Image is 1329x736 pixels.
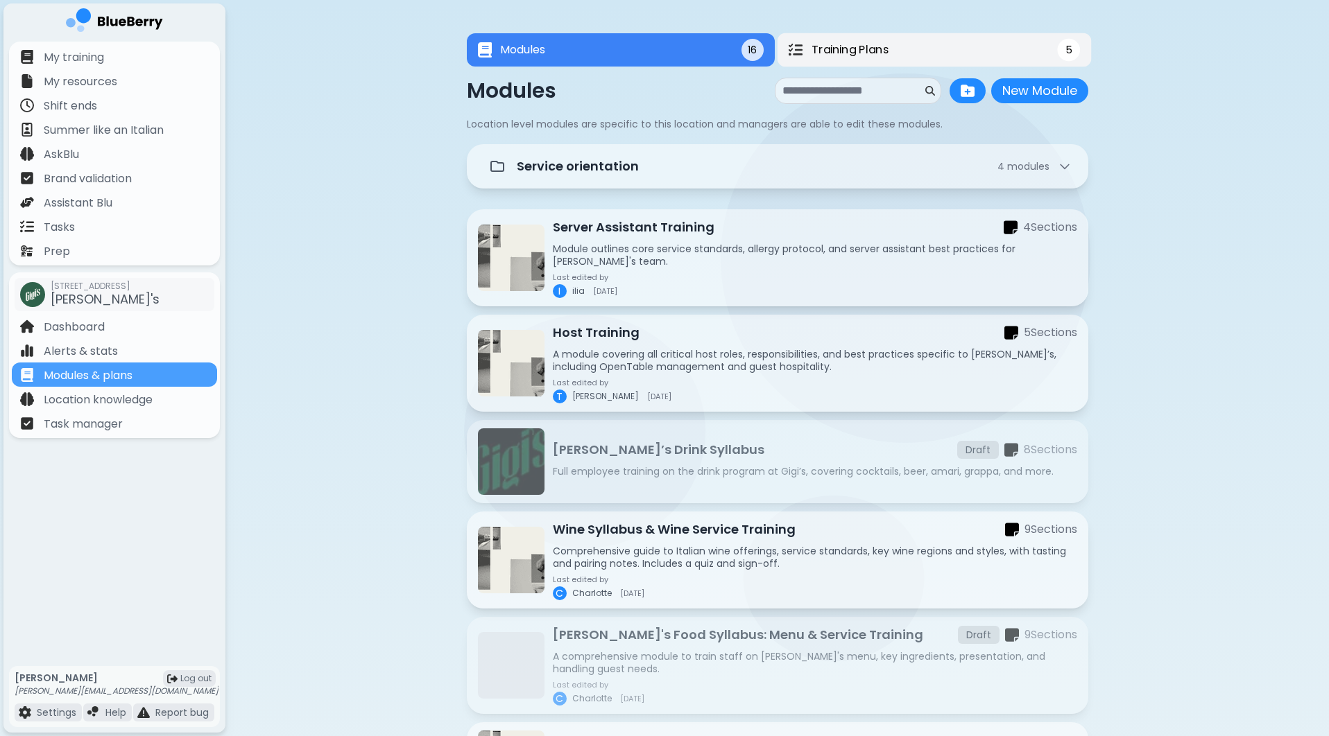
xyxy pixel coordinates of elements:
[137,706,150,719] img: file icon
[44,170,132,187] p: Brand validation
[19,706,31,719] img: file icon
[1005,627,1019,643] img: sections icon
[467,209,1088,306] a: Server Assistant TrainingServer Assistant Trainingsections icon4SectionsModule outlines core serv...
[20,123,34,137] img: file icon
[556,587,563,599] span: C
[553,440,764,459] p: [PERSON_NAME]’s Drink Syllabus
[20,417,34,430] img: file icon
[467,511,1088,608] a: Wine Syllabus & Wine Service TrainingWine Syllabus & Wine Service Trainingsections icon9SectionsC...
[37,706,76,719] p: Settings
[44,122,164,139] p: Summer like an Italian
[467,617,1088,714] a: [PERSON_NAME]'s Food Syllabus: Menu & Service TrainingDraftsections icon9SectionsA comprehensive ...
[553,520,796,539] p: Wine Syllabus & Wine Service Training
[500,42,545,58] span: Modules
[20,220,34,234] img: file icon
[556,390,563,403] span: T
[1023,219,1077,236] p: 4 Section s
[1007,159,1049,173] span: module s
[15,685,218,696] p: [PERSON_NAME][EMAIL_ADDRESS][DOMAIN_NAME]
[553,625,923,645] p: [PERSON_NAME]'s Food Syllabus: Menu & Service Training
[167,674,178,684] img: logout
[478,330,545,396] img: Host Training
[44,49,104,66] p: My training
[44,98,97,114] p: Shift ends
[44,195,112,211] p: Assistant Blu
[20,147,34,161] img: file icon
[20,171,34,185] img: file icon
[647,392,671,401] span: [DATE]
[777,33,1091,67] button: Training PlansTraining Plans5
[1024,521,1077,538] p: 9 Section s
[1024,441,1077,458] p: 8 Section s
[20,392,34,406] img: file icon
[553,681,644,689] p: Last edited by
[478,42,492,58] img: Modules
[478,225,545,291] img: Server Assistant Training
[20,368,34,382] img: file icon
[44,416,123,432] p: Task manager
[478,428,545,495] img: Gigi’s Drink Syllabus
[20,74,34,88] img: file icon
[467,78,556,103] p: Modules
[155,706,209,719] p: Report bug
[15,672,218,684] p: [PERSON_NAME]
[1065,44,1071,56] span: 5
[553,465,1077,477] p: Full employee training on the drink program at Gigi’s, covering cocktails, beer, amari, grappa, a...
[553,323,640,342] p: Host Training
[553,348,1077,373] p: A module covering all critical host roles, responsibilities, and best practices specific to [PERS...
[20,344,34,358] img: file icon
[20,98,34,112] img: file icon
[1004,220,1018,236] img: sections icon
[997,160,1049,173] span: 4
[572,693,612,704] span: Charlotte
[44,319,105,335] p: Dashboard
[811,42,888,58] span: Training Plans
[957,441,999,459] div: Draft
[1004,325,1018,341] img: sections icon
[478,527,545,593] img: Wine Syllabus & Wine Service Training
[105,706,126,719] p: Help
[44,219,75,236] p: Tasks
[572,391,639,402] span: [PERSON_NAME]
[66,8,163,37] img: company logo
[20,282,45,307] img: company thumbnail
[958,626,1000,644] div: Draft
[467,33,775,67] button: ModulesModules16
[553,273,617,281] p: Last edited by
[553,650,1077,675] p: A comprehensive module to train staff on [PERSON_NAME]'s menu, key ingredients, presentation, and...
[553,378,671,387] p: Last edited by
[961,84,975,98] img: folder plus icon
[20,195,34,209] img: file icon
[51,281,160,292] span: [STREET_ADDRESS]
[20,244,34,258] img: file icon
[558,285,560,297] span: I
[748,44,757,56] span: 16
[553,545,1077,570] p: Comprehensive guide to Italian wine offerings, service standards, key wine regions and styles, wi...
[44,367,132,384] p: Modules & plans
[87,706,100,719] img: file icon
[20,50,34,64] img: file icon
[467,118,1088,130] p: Location level modules are specific to this location and managers are able to edit these modules.
[556,692,563,705] span: C
[51,290,160,308] span: [PERSON_NAME]'s
[553,243,1077,268] p: Module outlines core service standards, allergy protocol, and server assistant best practices for...
[572,588,612,599] span: Charlotte
[44,146,79,163] p: AskBlu
[553,218,714,237] p: Server Assistant Training
[44,243,70,260] p: Prep
[788,43,802,57] img: Training Plans
[1004,442,1018,458] img: sections icon
[517,157,639,176] p: Service orientation
[467,315,1088,412] a: Host TrainingHost Trainingsections icon5SectionsA module covering all critical host roles, respon...
[593,287,617,295] span: [DATE]
[572,286,585,297] span: ilia
[1024,324,1077,341] p: 5 Section s
[467,420,1088,503] a: Gigi’s Drink Syllabus[PERSON_NAME]’s Drink SyllabusDraftsections icon8SectionsFull employee train...
[20,319,34,333] img: file icon
[620,589,644,597] span: [DATE]
[620,694,644,703] span: [DATE]
[991,78,1088,103] button: New Module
